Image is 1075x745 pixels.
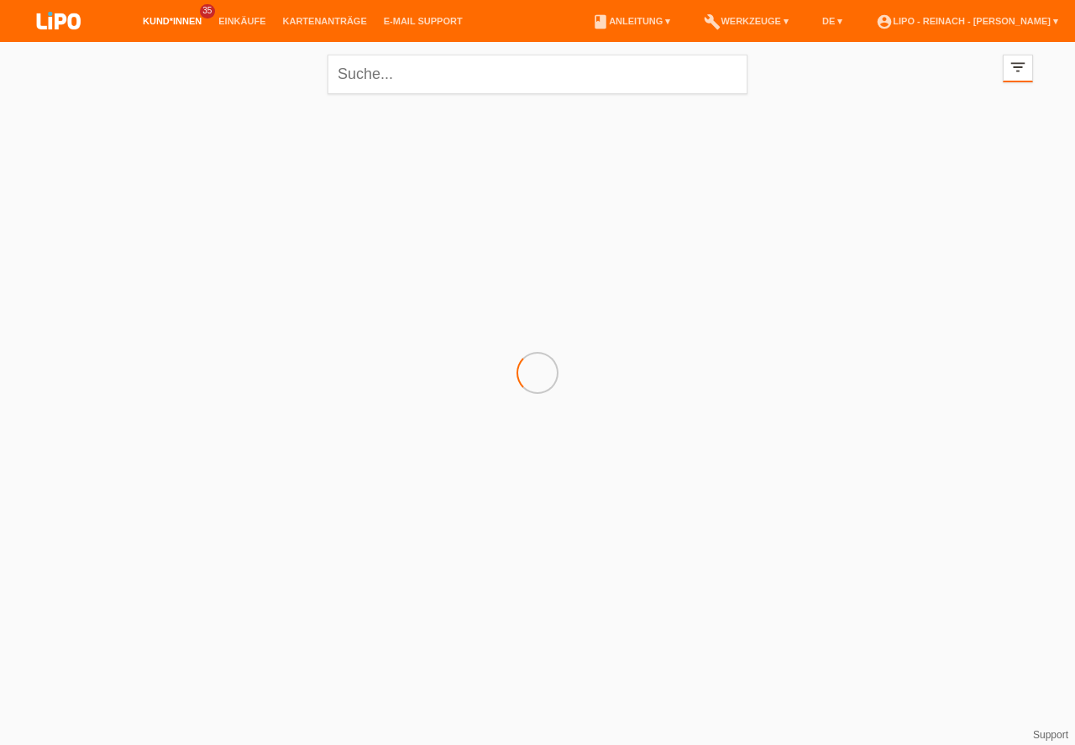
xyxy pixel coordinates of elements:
[200,4,215,18] span: 35
[1009,58,1027,76] i: filter_list
[134,16,210,26] a: Kund*innen
[275,16,375,26] a: Kartenanträge
[328,55,747,94] input: Suche...
[814,16,851,26] a: DE ▾
[704,13,721,30] i: build
[210,16,274,26] a: Einkäufe
[375,16,471,26] a: E-Mail Support
[1033,729,1068,741] a: Support
[584,16,679,26] a: bookAnleitung ▾
[695,16,797,26] a: buildWerkzeuge ▾
[868,16,1067,26] a: account_circleLIPO - Reinach - [PERSON_NAME] ▾
[592,13,609,30] i: book
[876,13,893,30] i: account_circle
[17,34,101,47] a: LIPO pay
